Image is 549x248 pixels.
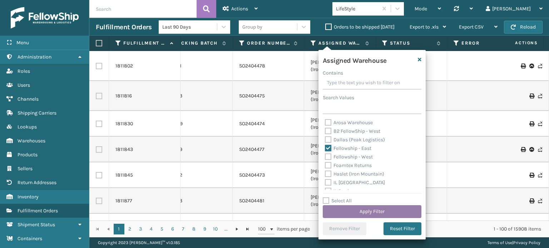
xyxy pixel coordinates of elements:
p: Copyright 2023 [PERSON_NAME]™ v 1.0.185 [98,237,180,248]
a: 9 [199,224,210,234]
a: 1811816 [115,92,132,100]
span: Actions [493,37,542,49]
span: Users [18,82,30,88]
a: 1811877 [115,197,132,204]
span: Return Addresses [18,179,56,186]
span: 100 [258,226,269,233]
img: logo [11,7,79,29]
i: Never Shipped [538,147,542,152]
a: 7 [178,224,189,234]
a: 2 [124,224,135,234]
label: Orders to be shipped [DATE] [325,24,395,30]
i: Print Label [529,198,534,203]
label: Assigned Warehouse [318,40,362,46]
a: 5 [157,224,167,234]
div: LifeStyle [336,5,379,12]
td: [PERSON_NAME] (Ironlink Logistics) [304,188,376,214]
a: Privacy Policy [513,240,540,245]
label: Error [461,40,505,46]
td: 88762 [161,162,233,188]
td: 88763 [161,214,233,239]
a: 3 [135,224,146,234]
span: Administration [18,54,51,60]
td: 88769 [161,137,233,162]
h3: Fulfillment Orders [96,23,152,31]
i: Upload BOL [529,147,534,152]
i: Never Shipped [538,93,542,98]
label: Fulfillment Order Id [123,40,167,46]
label: Dallas (Peak Logistics) [325,137,385,143]
span: Channels [18,96,39,102]
button: Reset Filter [384,222,421,235]
i: Print BOL [521,64,525,69]
td: 88781 [161,51,233,81]
a: 4 [146,224,157,234]
label: Select All [323,198,352,204]
a: Go to the last page [242,224,253,234]
label: Status [390,40,433,46]
a: SO2404474 [239,120,265,127]
a: SO2404473 [239,172,265,179]
label: Foamtex Returns [325,162,372,168]
td: 88763 [161,81,233,111]
a: Go to the next page [232,224,242,234]
td: [PERSON_NAME] (Ironlink Logistics) [304,137,376,162]
span: Menu [16,40,29,46]
i: Never Shipped [538,173,542,178]
a: SO2404477 [239,146,264,153]
a: 10 [210,224,221,234]
label: Haslet (Iron Mountain) [325,171,384,177]
a: 1811830 [115,120,133,127]
a: 6 [167,224,178,234]
span: Actions [231,6,248,12]
span: Shipping Carriers [18,110,56,116]
button: Apply Filter [323,205,421,218]
span: Export to .xls [410,24,439,30]
label: Fellowship - West [325,154,373,160]
span: Go to the last page [245,226,251,232]
label: Contains [323,69,343,77]
td: [PERSON_NAME] (Ironlink Logistics) [304,214,376,239]
span: Export CSV [459,24,484,30]
a: 1811802 [115,62,133,70]
td: [PERSON_NAME] (Ironlink Logistics) [304,111,376,137]
label: Search Values [323,94,354,101]
i: Never Shipped [538,121,542,126]
span: Products [18,152,38,158]
i: Print BOL [521,147,525,152]
button: Remove Filter [323,222,366,235]
td: 88763 [161,188,233,214]
span: Lookups [18,124,37,130]
i: Print Label [529,121,534,126]
td: [PERSON_NAME] (Ironlink Logistics) [304,51,376,81]
i: Never Shipped [538,64,542,69]
span: Warehouses [18,138,45,144]
span: Sellers [18,166,33,172]
td: [PERSON_NAME] (Ironlink Logistics) [304,81,376,111]
span: Inventory [18,194,39,200]
i: Never Shipped [538,198,542,203]
span: items per page [258,224,310,234]
i: Print Label [529,173,534,178]
label: Fellowship - East [325,145,371,151]
a: 1811845 [115,172,133,179]
label: IL [GEOGRAPHIC_DATA] [325,179,385,186]
div: Group by [242,23,262,31]
div: 1 - 100 of 15908 items [320,226,541,233]
span: Fulfillment Orders [18,208,58,214]
div: Last 90 Days [162,23,218,31]
a: SO2404481 [239,197,264,204]
a: 1811843 [115,146,133,153]
a: Terms of Use [488,240,512,245]
i: Print Label [529,93,534,98]
button: Reload [504,21,543,34]
span: Mode [415,6,427,12]
a: 1 [114,224,124,234]
span: Shipment Status [18,222,55,228]
div: | [488,237,540,248]
a: 8 [189,224,199,234]
a: ... [221,224,232,234]
td: [PERSON_NAME] (Ironlink Logistics) [304,162,376,188]
span: Containers [18,236,42,242]
td: 88789 [161,111,233,137]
